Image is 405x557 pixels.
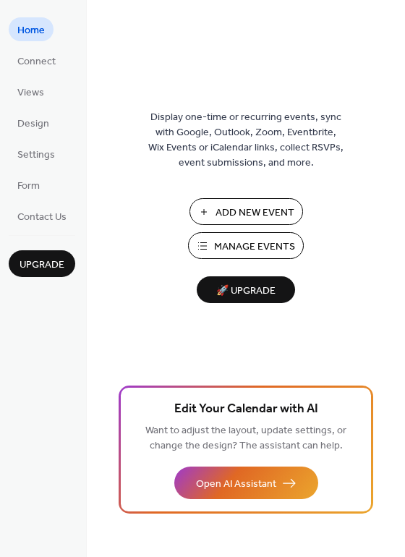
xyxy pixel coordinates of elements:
[216,205,294,221] span: Add New Event
[214,239,295,255] span: Manage Events
[9,17,54,41] a: Home
[17,179,40,194] span: Form
[9,204,75,228] a: Contact Us
[205,281,286,301] span: 🚀 Upgrade
[174,467,318,499] button: Open AI Assistant
[20,258,64,273] span: Upgrade
[17,148,55,163] span: Settings
[17,116,49,132] span: Design
[174,399,318,420] span: Edit Your Calendar with AI
[17,85,44,101] span: Views
[9,250,75,277] button: Upgrade
[197,276,295,303] button: 🚀 Upgrade
[145,421,346,456] span: Want to adjust the layout, update settings, or change the design? The assistant can help.
[196,477,276,492] span: Open AI Assistant
[189,198,303,225] button: Add New Event
[9,80,53,103] a: Views
[9,111,58,135] a: Design
[9,48,64,72] a: Connect
[17,23,45,38] span: Home
[148,110,344,171] span: Display one-time or recurring events, sync with Google, Outlook, Zoom, Eventbrite, Wix Events or ...
[9,142,64,166] a: Settings
[17,54,56,69] span: Connect
[9,173,48,197] a: Form
[17,210,67,225] span: Contact Us
[188,232,304,259] button: Manage Events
